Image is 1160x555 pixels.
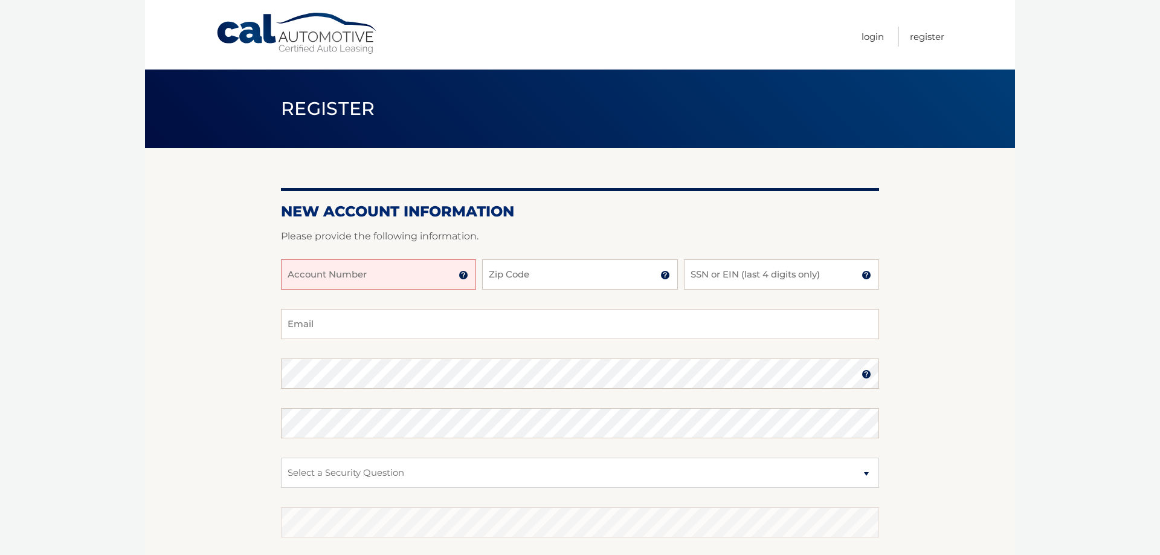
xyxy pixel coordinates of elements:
input: Email [281,309,879,339]
p: Please provide the following information. [281,228,879,245]
img: tooltip.svg [459,270,468,280]
a: Cal Automotive [216,12,379,55]
img: tooltip.svg [862,369,871,379]
input: SSN or EIN (last 4 digits only) [684,259,879,290]
a: Login [862,27,884,47]
input: Account Number [281,259,476,290]
input: Zip Code [482,259,677,290]
img: tooltip.svg [660,270,670,280]
img: tooltip.svg [862,270,871,280]
a: Register [910,27,944,47]
span: Register [281,97,375,120]
h2: New Account Information [281,203,879,221]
